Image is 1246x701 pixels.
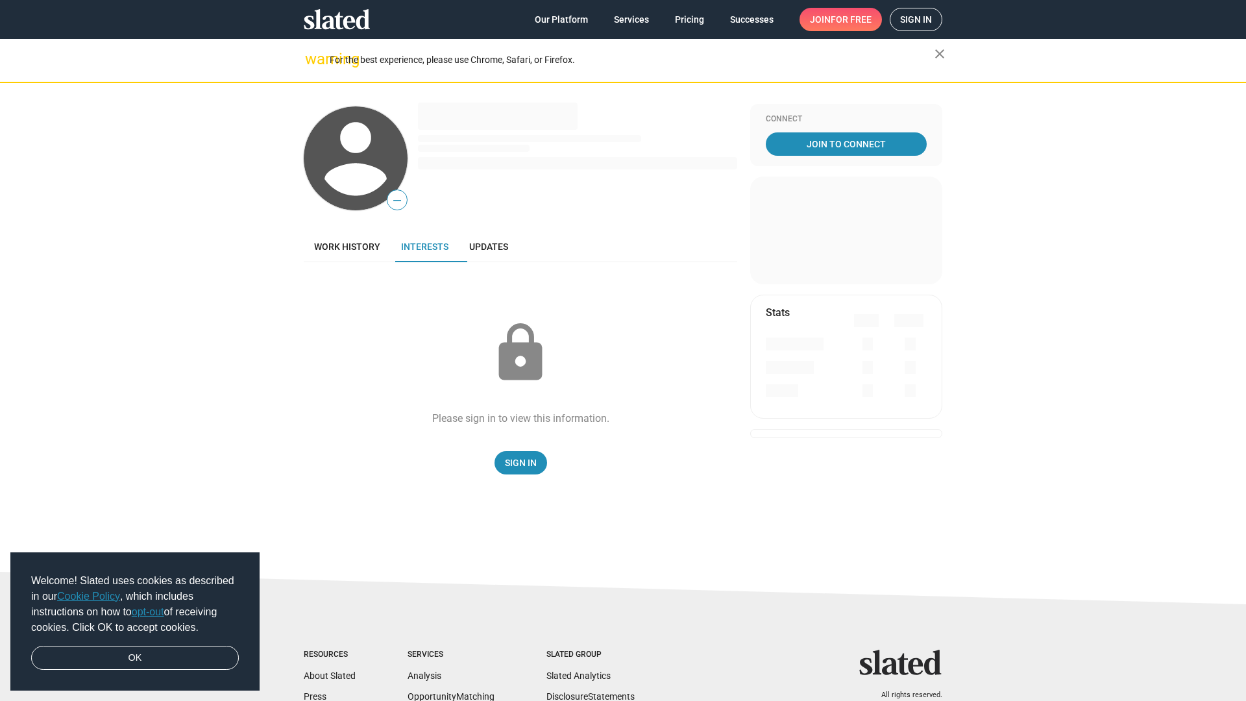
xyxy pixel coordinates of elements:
div: Connect [766,114,927,125]
a: Services [604,8,659,31]
span: Welcome! Slated uses cookies as described in our , which includes instructions on how to of recei... [31,573,239,635]
a: About Slated [304,670,356,681]
span: Work history [314,241,380,252]
span: Pricing [675,8,704,31]
a: Pricing [665,8,715,31]
div: Please sign in to view this information. [432,412,609,425]
a: Cookie Policy [57,591,120,602]
a: Joinfor free [800,8,882,31]
a: Analysis [408,670,441,681]
a: Work history [304,231,391,262]
span: Sign In [505,451,537,474]
mat-icon: warning [305,51,321,67]
span: Updates [469,241,508,252]
span: Join To Connect [768,132,924,156]
div: Resources [304,650,356,660]
span: Sign in [900,8,932,31]
span: Our Platform [535,8,588,31]
a: Interests [391,231,459,262]
span: Successes [730,8,774,31]
a: Slated Analytics [546,670,611,681]
a: Our Platform [524,8,598,31]
span: Join [810,8,872,31]
span: for free [831,8,872,31]
div: cookieconsent [10,552,260,691]
a: opt-out [132,606,164,617]
span: — [387,192,407,209]
div: For the best experience, please use Chrome, Safari, or Firefox. [330,51,934,69]
a: Join To Connect [766,132,927,156]
div: Slated Group [546,650,635,660]
a: Successes [720,8,784,31]
mat-card-title: Stats [766,306,790,319]
a: dismiss cookie message [31,646,239,670]
mat-icon: lock [488,321,553,386]
a: Sign in [890,8,942,31]
a: Sign In [495,451,547,474]
a: Updates [459,231,519,262]
span: Interests [401,241,448,252]
mat-icon: close [932,46,947,62]
span: Services [614,8,649,31]
div: Services [408,650,495,660]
